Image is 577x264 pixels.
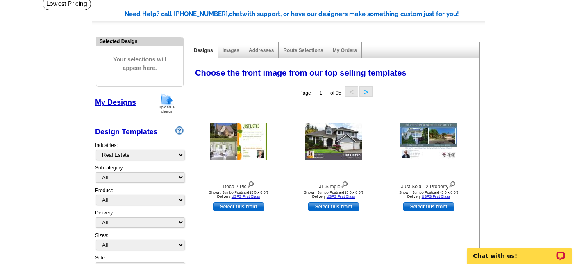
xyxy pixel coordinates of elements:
[175,126,184,135] img: design-wizard-help-icon.png
[229,10,242,18] span: chat
[96,37,183,45] div: Selected Design
[95,138,184,164] div: Industries:
[95,232,184,254] div: Sizes:
[210,123,267,160] img: Deco 2 Pic
[247,179,254,188] img: view design details
[462,238,577,264] iframe: LiveChat chat widget
[193,190,284,199] div: Shown: Jumbo Postcard (5.5 x 8.5") Delivery:
[95,164,184,187] div: Subcategory:
[422,194,450,199] a: USPS First Class
[341,179,348,188] img: view design details
[288,190,379,199] div: Shown: Jumbo Postcard (5.5 x 8.5") Delivery:
[95,187,184,209] div: Product:
[300,90,311,96] span: Page
[359,86,373,97] button: >
[223,47,239,53] a: Images
[195,68,407,77] span: Choose the front image from our top selling templates
[305,123,362,160] img: JL Simple
[288,179,379,190] div: JL Simple
[125,9,485,19] div: Need Help? call [PHONE_NUMBER], with support, or have our designers make something custom just fo...
[403,202,454,211] a: use this design
[213,202,264,211] a: use this design
[193,179,284,190] div: Deco 2 Pic
[308,202,359,211] a: use this design
[249,47,274,53] a: Addresses
[194,47,213,53] a: Designs
[333,47,357,53] a: My Orders
[95,209,184,232] div: Delivery:
[384,179,474,190] div: Just Sold - 2 Property
[400,123,457,160] img: Just Sold - 2 Property
[232,194,260,199] a: USPS First Class
[330,90,341,96] span: of 95
[448,179,456,188] img: view design details
[156,93,177,114] img: upload-design
[95,98,136,106] a: My Designs
[327,194,355,199] a: USPS First Class
[384,190,474,199] div: Shown: Jumbo Postcard (5.5 x 8.5") Delivery:
[283,47,323,53] a: Route Selections
[345,86,358,97] button: <
[95,128,158,136] a: Design Templates
[102,47,177,81] span: Your selections will appear here.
